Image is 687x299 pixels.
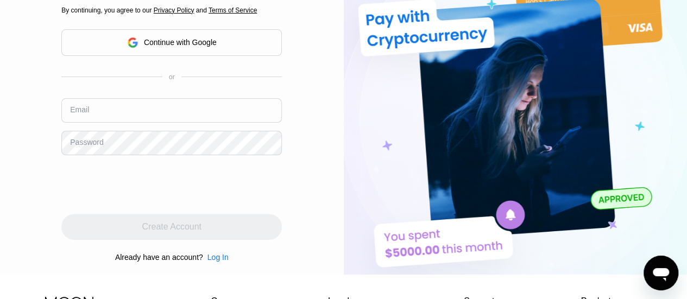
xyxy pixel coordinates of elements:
div: Continue with Google [144,38,217,47]
div: Email [70,105,89,114]
div: Continue with Google [61,29,282,56]
div: Log In [203,253,229,262]
span: Terms of Service [209,7,257,14]
div: Log In [207,253,229,262]
div: By continuing, you agree to our [61,7,282,14]
span: Privacy Policy [154,7,194,14]
iframe: Button to launch messaging window [644,256,678,290]
span: and [194,7,209,14]
iframe: reCAPTCHA [61,163,226,206]
div: Already have an account? [115,253,203,262]
div: Password [70,138,103,147]
div: or [169,73,175,81]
